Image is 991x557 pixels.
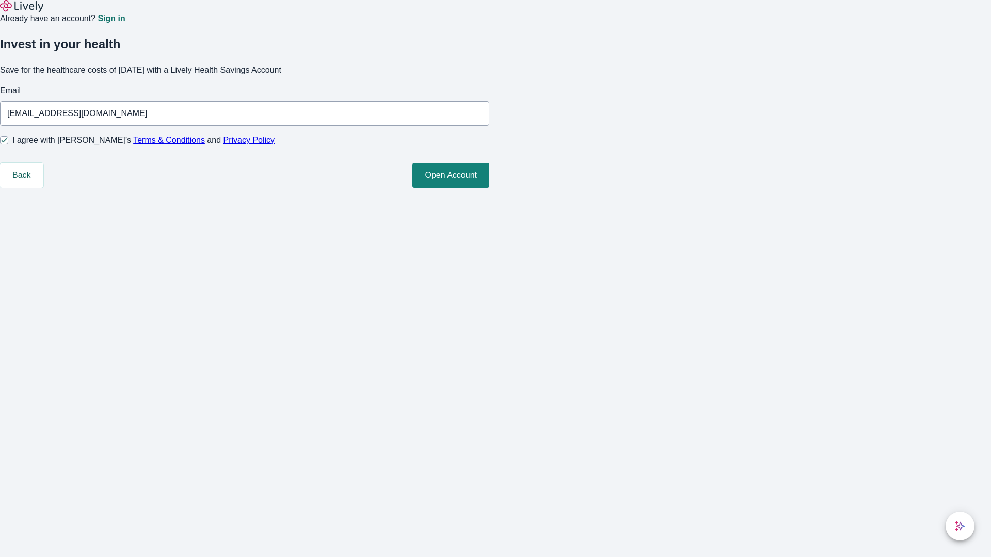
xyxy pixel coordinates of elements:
span: I agree with [PERSON_NAME]’s and [12,134,275,146]
a: Sign in [98,14,125,23]
button: Open Account [412,163,489,188]
button: chat [946,512,974,540]
a: Terms & Conditions [133,136,205,144]
a: Privacy Policy [223,136,275,144]
svg: Lively AI Assistant [955,521,965,531]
